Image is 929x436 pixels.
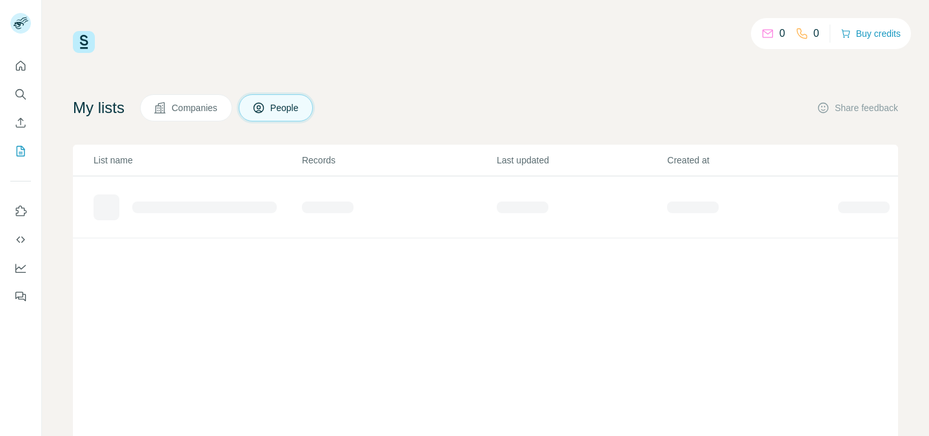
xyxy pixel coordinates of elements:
[497,154,666,167] p: Last updated
[10,256,31,280] button: Dashboard
[814,26,819,41] p: 0
[73,31,95,53] img: Surfe Logo
[10,83,31,106] button: Search
[817,101,898,114] button: Share feedback
[779,26,785,41] p: 0
[10,200,31,223] button: Use Surfe on LinkedIn
[302,154,495,167] p: Records
[10,228,31,251] button: Use Surfe API
[270,101,300,114] span: People
[10,54,31,78] button: Quick start
[667,154,836,167] p: Created at
[841,25,901,43] button: Buy credits
[10,285,31,308] button: Feedback
[73,98,125,118] h4: My lists
[10,140,31,163] button: My lists
[94,154,301,167] p: List name
[172,101,219,114] span: Companies
[10,111,31,134] button: Enrich CSV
